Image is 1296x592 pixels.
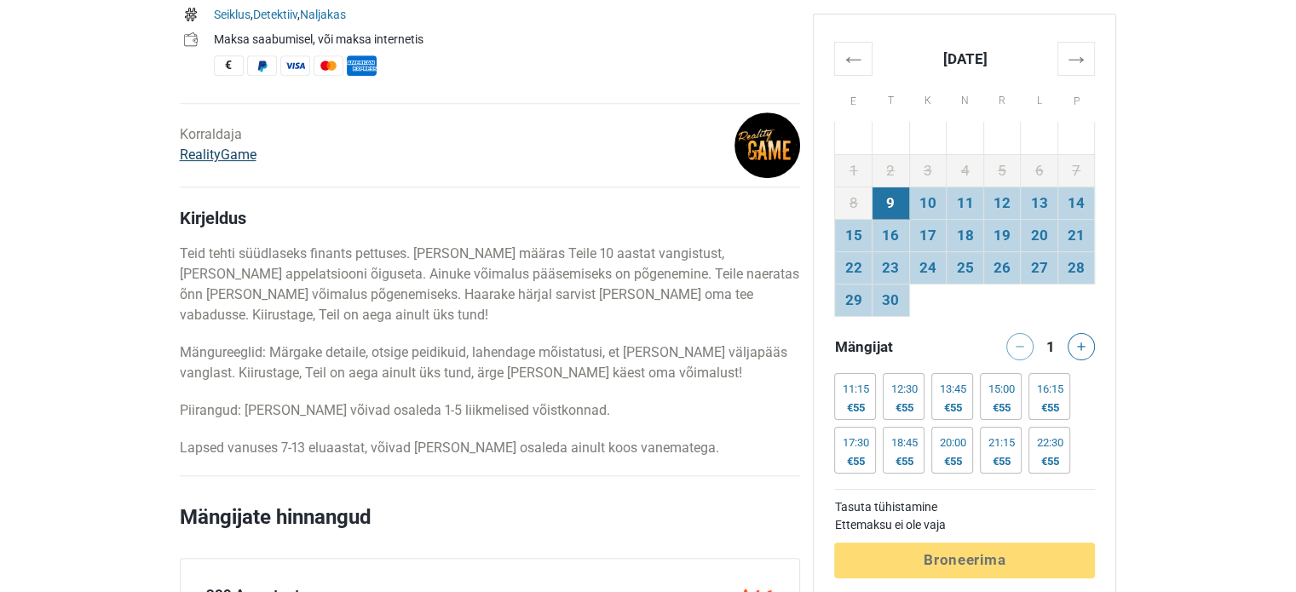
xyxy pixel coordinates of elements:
[983,187,1021,219] td: 12
[734,112,800,178] img: d6baf65e0b240ce1l.png
[872,154,909,187] td: 2
[939,455,965,468] div: €55
[947,251,984,284] td: 25
[835,251,873,284] td: 22
[890,382,917,396] div: 12:30
[842,382,868,396] div: 11:15
[872,187,909,219] td: 9
[872,284,909,316] td: 30
[180,208,800,228] h4: Kirjeldus
[214,4,800,29] td: , ,
[872,42,1057,75] th: [DATE]
[947,187,984,219] td: 11
[180,244,800,325] p: Teid tehti süüdlaseks finants pettuses. [PERSON_NAME] määras Teile 10 aastat vangistust, [PERSON_...
[872,219,909,251] td: 16
[939,401,965,415] div: €55
[180,438,800,458] p: Lapsed vanuses 7-13 eluaastat, võivad [PERSON_NAME] osaleda ainult koos vanematega.
[1057,154,1095,187] td: 7
[280,55,310,76] span: Visa
[983,219,1021,251] td: 19
[947,75,984,122] th: N
[314,55,343,76] span: MasterCard
[1021,187,1058,219] td: 13
[835,187,873,219] td: 8
[983,154,1021,187] td: 5
[890,436,917,450] div: 18:45
[827,333,965,360] div: Mängijat
[909,251,947,284] td: 24
[1021,219,1058,251] td: 20
[180,342,800,383] p: Mängureeglid: Märgake detaile, otsige peidikuid, lahendage mõistatusi, et [PERSON_NAME] väljapääs...
[834,516,1095,534] td: Ettemaksu ei ole vaja
[1021,75,1058,122] th: L
[939,436,965,450] div: 20:00
[1036,436,1063,450] div: 22:30
[1057,251,1095,284] td: 28
[247,55,277,76] span: PayPal
[835,42,873,75] th: ←
[909,187,947,219] td: 10
[1057,187,1095,219] td: 14
[214,55,244,76] span: Sularaha
[180,502,800,558] h2: Mängijate hinnangud
[1057,75,1095,122] th: P
[983,75,1021,122] th: R
[1021,154,1058,187] td: 6
[909,219,947,251] td: 17
[835,219,873,251] td: 15
[988,455,1014,468] div: €55
[214,31,800,49] div: Maksa saabumisel, või maksa internetis
[842,401,868,415] div: €55
[1057,42,1095,75] th: →
[842,455,868,468] div: €55
[909,154,947,187] td: 3
[909,75,947,122] th: K
[947,219,984,251] td: 18
[300,8,346,21] a: Naljakas
[1036,455,1063,468] div: €55
[834,498,1095,516] td: Tasuta tühistamine
[835,75,873,122] th: E
[988,401,1014,415] div: €55
[1036,382,1063,396] div: 16:15
[214,8,251,21] a: Seiklus
[347,55,377,76] span: American Express
[890,401,917,415] div: €55
[180,147,256,163] a: RealityGame
[842,436,868,450] div: 17:30
[872,75,909,122] th: T
[1036,401,1063,415] div: €55
[988,382,1014,396] div: 15:00
[1040,333,1061,357] div: 1
[983,251,1021,284] td: 26
[939,382,965,396] div: 13:45
[947,154,984,187] td: 4
[1021,251,1058,284] td: 27
[1057,219,1095,251] td: 21
[835,154,873,187] td: 1
[180,124,256,165] div: Korraldaja
[180,400,800,421] p: Piirangud: [PERSON_NAME] võivad osaleda 1-5 liikmelised võistkonnad.
[253,8,297,21] a: Detektiiv
[890,455,917,468] div: €55
[872,251,909,284] td: 23
[988,436,1014,450] div: 21:15
[835,284,873,316] td: 29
